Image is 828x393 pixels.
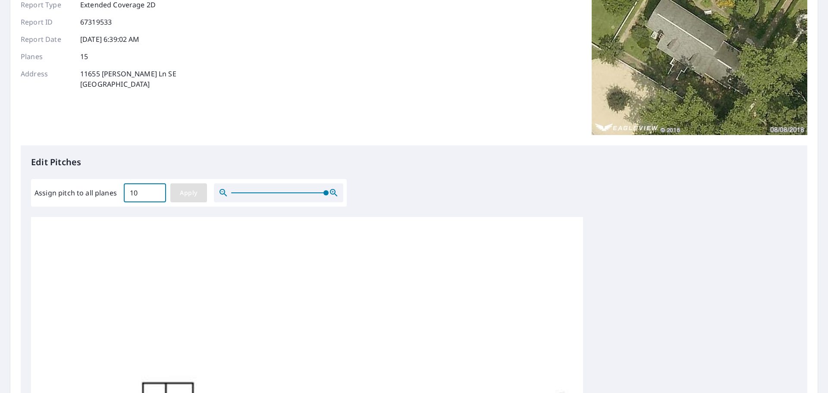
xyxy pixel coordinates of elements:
span: Apply [177,188,200,198]
p: 67319533 [80,17,112,27]
p: Report Date [21,34,72,44]
p: Address [21,69,72,89]
p: Planes [21,51,72,62]
p: Edit Pitches [31,156,797,169]
p: Report ID [21,17,72,27]
p: 15 [80,51,88,62]
p: [DATE] 6:39:02 AM [80,34,140,44]
label: Assign pitch to all planes [34,188,117,198]
button: Apply [170,183,207,202]
p: 11655 [PERSON_NAME] Ln SE [GEOGRAPHIC_DATA] [80,69,176,89]
input: 00.0 [124,181,166,205]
